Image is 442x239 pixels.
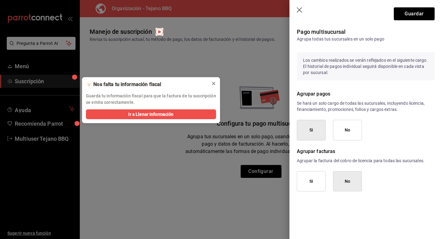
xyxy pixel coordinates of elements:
[297,28,435,36] p: Pago multisucursal
[297,158,435,164] p: Agrupar la factura del cobro de licencia para todas las sucursales.
[297,148,435,155] p: Agrupar facturas
[297,120,326,140] button: Si
[297,100,435,112] p: Se hará un solo cargo de todas las sucursales, incluyendo licencia, financiamiento, promociones, ...
[394,7,435,20] button: Guardar
[333,120,362,140] button: No
[297,90,435,98] p: Agrupar pagos
[297,171,326,192] button: Si
[86,81,206,88] div: 🫥 Nos falta tu información fiscal
[156,28,163,36] img: Tooltip marker
[86,93,216,106] p: Guarda tu información fiscal para que la factura de tu suscripción se emita correctamente.
[128,111,173,118] span: Ir a Llenar Información
[333,171,362,192] button: No
[297,52,435,80] div: Los cambios realizados se verán reflejados en el siguiente cargo. El historial de pagos individua...
[297,36,435,42] p: Agrupa todas tus sucursales en un solo pago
